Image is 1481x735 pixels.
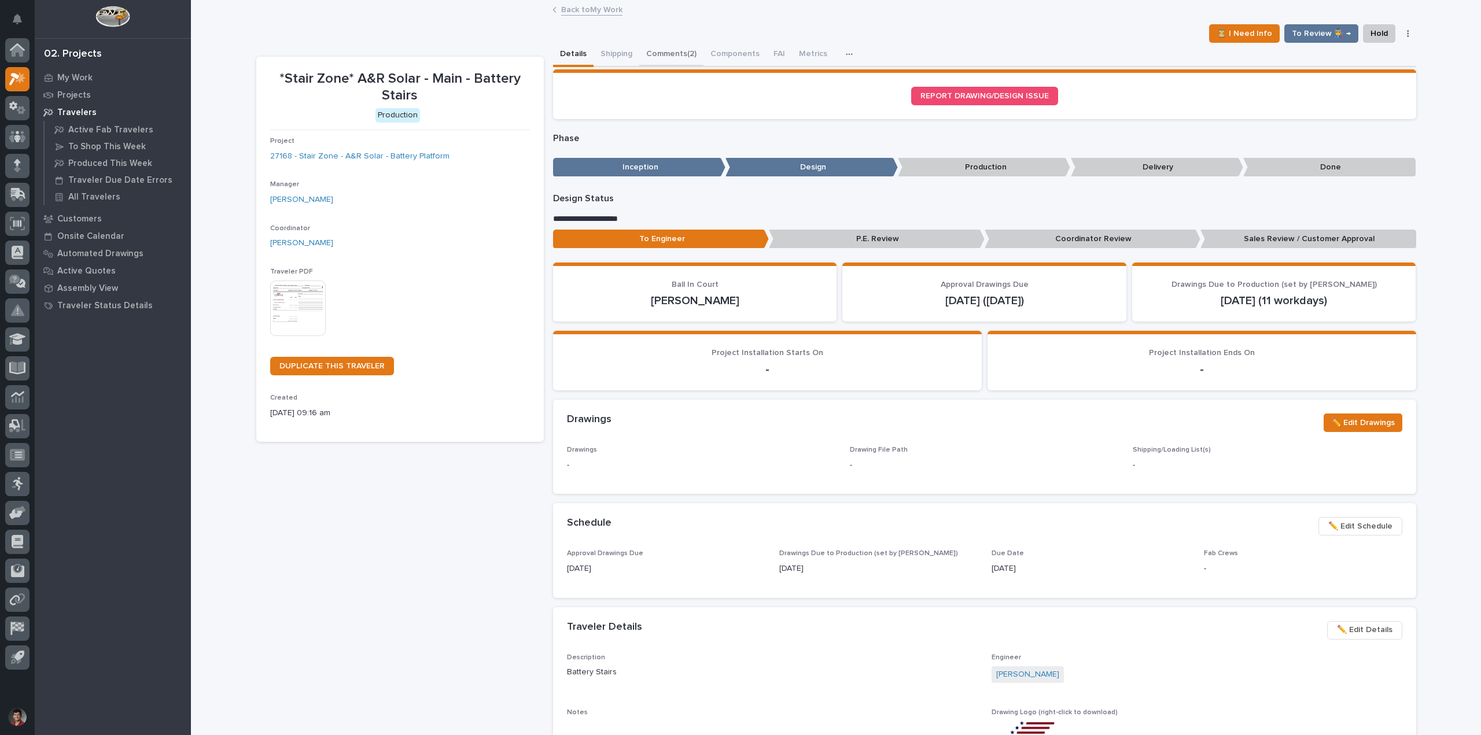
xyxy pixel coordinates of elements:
[594,43,639,67] button: Shipping
[68,142,146,152] p: To Shop This Week
[1331,416,1395,430] span: ✏️ Edit Drawings
[992,563,1190,575] p: [DATE]
[567,459,836,471] p: -
[553,193,1416,204] p: Design Status
[35,86,191,104] a: Projects
[270,194,333,206] a: [PERSON_NAME]
[1328,519,1392,533] span: ✏️ Edit Schedule
[1371,27,1388,40] span: Hold
[920,92,1049,100] span: REPORT DRAWING/DESIGN ISSUE
[35,104,191,121] a: Travelers
[567,294,823,308] p: [PERSON_NAME]
[911,87,1058,105] a: REPORT DRAWING/DESIGN ISSUE
[1337,623,1392,637] span: ✏️ Edit Details
[68,125,153,135] p: Active Fab Travelers
[779,550,958,557] span: Drawings Due to Production (set by [PERSON_NAME])
[45,189,191,205] a: All Travelers
[270,225,310,232] span: Coordinator
[792,43,834,67] button: Metrics
[270,407,530,419] p: [DATE] 09:16 am
[5,7,30,31] button: Notifications
[1363,24,1395,43] button: Hold
[567,654,605,661] span: Description
[1327,621,1402,640] button: ✏️ Edit Details
[35,262,191,279] a: Active Quotes
[856,294,1112,308] p: [DATE] ([DATE])
[1071,158,1243,177] p: Delivery
[561,2,622,16] a: Back toMy Work
[1149,349,1255,357] span: Project Installation Ends On
[270,237,333,249] a: [PERSON_NAME]
[45,155,191,171] a: Produced This Week
[57,249,143,259] p: Automated Drawings
[567,563,765,575] p: [DATE]
[35,245,191,262] a: Automated Drawings
[279,362,385,370] span: DUPLICATE THIS TRAVELER
[567,550,643,557] span: Approval Drawings Due
[270,138,294,145] span: Project
[95,6,130,27] img: Workspace Logo
[996,668,1059,681] a: [PERSON_NAME]
[898,158,1070,177] p: Production
[57,73,93,83] p: My Work
[35,279,191,297] a: Assembly View
[14,14,30,32] div: Notifications
[1133,459,1402,471] p: -
[779,563,978,575] p: [DATE]
[567,413,611,426] h2: Drawings
[68,175,172,186] p: Traveler Due Date Errors
[375,108,420,123] div: Production
[1133,446,1211,453] span: Shipping/Loading List(s)
[270,71,530,104] p: *Stair Zone* A&R Solar - Main - Battery Stairs
[992,550,1024,557] span: Due Date
[270,150,450,162] a: 27168 - Stair Zone - A&R Solar - Battery Platform
[725,158,898,177] p: Design
[57,283,118,294] p: Assembly View
[567,446,597,453] span: Drawings
[553,230,769,249] p: To Engineer
[941,280,1029,289] span: Approval Drawings Due
[5,705,30,729] button: users-avatar
[767,43,792,67] button: FAI
[1292,27,1351,40] span: To Review 👨‍🏭 →
[567,621,642,634] h2: Traveler Details
[992,654,1021,661] span: Engineer
[270,181,299,188] span: Manager
[567,666,978,678] p: Battery Stairs
[35,297,191,314] a: Traveler Status Details
[1324,413,1402,432] button: ✏️ Edit Drawings
[672,280,719,289] span: Ball In Court
[57,214,102,224] p: Customers
[985,230,1200,249] p: Coordinator Review
[553,43,594,67] button: Details
[1318,517,1402,535] button: ✏️ Edit Schedule
[1171,280,1377,289] span: Drawings Due to Production (set by [PERSON_NAME])
[68,192,120,202] p: All Travelers
[35,210,191,227] a: Customers
[57,90,91,101] p: Projects
[270,268,313,275] span: Traveler PDF
[57,231,124,242] p: Onsite Calendar
[1217,27,1272,40] span: ⏳ I Need Info
[1200,230,1416,249] p: Sales Review / Customer Approval
[44,48,102,61] div: 02. Projects
[992,709,1118,716] span: Drawing Logo (right-click to download)
[35,227,191,245] a: Onsite Calendar
[57,108,97,118] p: Travelers
[850,459,852,471] p: -
[45,172,191,188] a: Traveler Due Date Errors
[1284,24,1358,43] button: To Review 👨‍🏭 →
[1209,24,1280,43] button: ⏳ I Need Info
[553,158,725,177] p: Inception
[639,43,703,67] button: Comments (2)
[769,230,985,249] p: P.E. Review
[1146,294,1402,308] p: [DATE] (11 workdays)
[35,69,191,86] a: My Work
[57,301,153,311] p: Traveler Status Details
[68,158,152,169] p: Produced This Week
[1204,550,1238,557] span: Fab Crews
[703,43,767,67] button: Components
[850,446,908,453] span: Drawing File Path
[567,517,611,530] h2: Schedule
[45,121,191,138] a: Active Fab Travelers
